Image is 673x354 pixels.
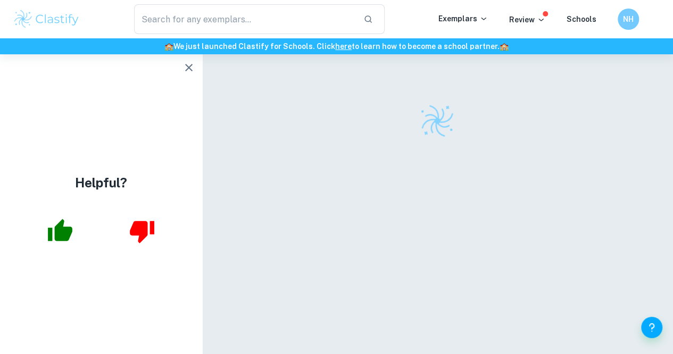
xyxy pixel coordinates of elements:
[164,42,173,51] span: 🏫
[335,42,352,51] a: here
[75,173,127,192] h4: Helpful?
[567,15,596,23] a: Schools
[618,9,639,30] button: NH
[2,40,671,52] h6: We just launched Clastify for Schools. Click to learn how to become a school partner.
[13,9,80,30] img: Clastify logo
[622,13,635,25] h6: NH
[509,14,545,26] p: Review
[416,100,459,142] img: Clastify logo
[641,317,662,338] button: Help and Feedback
[500,42,509,51] span: 🏫
[134,4,355,34] input: Search for any exemplars...
[438,13,488,24] p: Exemplars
